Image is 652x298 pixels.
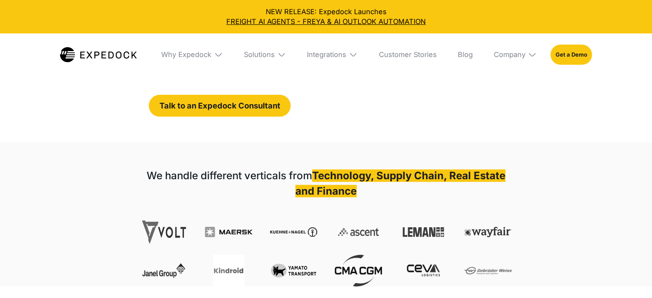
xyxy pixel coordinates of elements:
[372,33,444,75] a: Customer Stories
[161,50,211,59] div: Why Expedock
[7,7,645,27] div: NEW RELEASE: Expedock Launches
[295,169,505,197] strong: Technology, Supply Chain, Real Estate and Finance
[7,17,645,27] a: FREIGHT AI AGENTS - FREYA & AI OUTLOOK AUTOMATION
[244,50,275,59] div: Solutions
[451,33,480,75] a: Blog
[149,95,291,117] a: Talk to an Expedock Consultant
[550,45,592,65] a: Get a Demo
[307,50,346,59] div: Integrations
[493,50,525,59] div: Company
[147,169,312,182] strong: We handle different verticals from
